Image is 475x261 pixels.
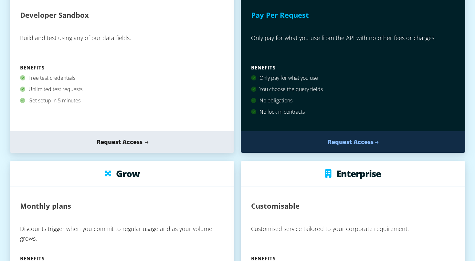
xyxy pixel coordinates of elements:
h2: Customisable [251,197,300,215]
div: Get setup in 5 minutes [20,95,224,106]
h3: Grow [116,169,140,178]
div: Free test credentials [20,72,224,84]
h2: Pay Per Request [251,6,309,24]
p: Only pay for what you use from the API with no other fees or charges. [251,30,455,63]
div: You choose the query fields [251,84,455,95]
a: Request Access [241,131,465,153]
p: Build and test using any of our data fields. [20,30,224,63]
div: No lock in contracts [251,106,455,118]
div: No obligations [251,95,455,106]
h2: Developer Sandbox [20,6,89,24]
div: Only pay for what you use [251,72,455,84]
h3: Enterprise [336,169,381,178]
p: Discounts trigger when you commit to regular usage and as your volume grows. [20,221,224,254]
div: Unlimited test requests [20,84,224,95]
h2: Monthly plans [20,197,71,215]
a: Request Access [10,131,234,153]
p: Customised service tailored to your corporate requirement. [251,221,455,254]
